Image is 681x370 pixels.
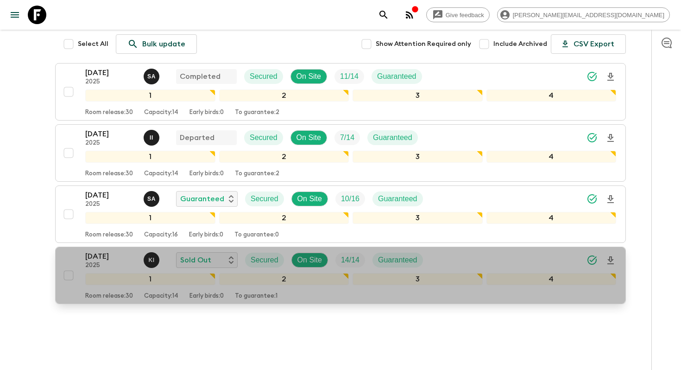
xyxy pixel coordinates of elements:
div: On Site [291,191,328,206]
div: Secured [244,69,283,84]
div: On Site [290,130,327,145]
p: Capacity: 14 [144,109,178,116]
button: CSV Export [551,34,626,54]
div: 1 [85,212,215,224]
p: Room release: 30 [85,231,133,239]
svg: Download Onboarding [605,255,616,266]
p: S A [147,195,156,203]
div: On Site [291,253,328,268]
p: On Site [296,71,321,82]
p: Early birds: 0 [189,293,224,300]
p: 11 / 14 [340,71,359,82]
div: On Site [290,69,327,84]
p: Capacity: 16 [144,231,178,239]
p: To guarantee: 2 [235,109,279,116]
div: 1 [85,89,215,102]
svg: Download Onboarding [605,133,616,144]
span: [PERSON_NAME][EMAIL_ADDRESS][DOMAIN_NAME] [508,12,669,19]
p: Bulk update [142,38,185,50]
p: On Site [297,255,322,266]
p: Secured [251,255,278,266]
div: 2 [219,151,349,163]
div: Trip Fill [335,191,365,206]
button: [DATE]2025Samir AchahriCompletedSecuredOn SiteTrip FillGuaranteed1234Room release:30Capacity:14Ea... [55,63,626,121]
svg: Download Onboarding [605,71,616,83]
p: 2025 [85,262,136,269]
span: Show Attention Required only [376,39,471,49]
div: 4 [486,89,617,102]
div: Secured [244,130,283,145]
p: Early birds: 0 [189,170,224,178]
p: [DATE] [85,67,136,78]
p: 7 / 14 [340,132,354,143]
span: Samir Achahri [144,194,161,201]
button: menu [6,6,24,24]
svg: Synced Successfully [586,71,598,82]
p: K I [148,256,154,264]
span: Give feedback [441,12,489,19]
p: [DATE] [85,190,136,201]
div: 3 [353,89,483,102]
p: Guaranteed [373,132,412,143]
p: To guarantee: 0 [234,231,279,239]
button: search adventures [374,6,393,24]
p: [DATE] [85,251,136,262]
svg: Synced Successfully [586,193,598,204]
div: Secured [245,253,284,268]
p: Capacity: 14 [144,170,178,178]
div: 4 [486,151,617,163]
p: Capacity: 14 [144,293,178,300]
span: Samir Achahri [144,71,161,79]
svg: Download Onboarding [605,194,616,205]
div: 3 [353,273,483,285]
p: 2025 [85,201,136,208]
button: [DATE]2025Samir AchahriGuaranteedSecuredOn SiteTrip FillGuaranteed1234Room release:30Capacity:16E... [55,185,626,243]
p: On Site [297,193,322,204]
p: To guarantee: 1 [235,293,277,300]
div: 3 [353,151,483,163]
a: Give feedback [426,7,490,22]
button: KI [144,252,161,268]
div: 4 [486,212,617,224]
p: Early birds: 0 [189,109,224,116]
div: [PERSON_NAME][EMAIL_ADDRESS][DOMAIN_NAME] [497,7,670,22]
p: Secured [250,71,277,82]
p: Guaranteed [180,193,224,204]
p: [DATE] [85,128,136,140]
p: 14 / 14 [341,255,359,266]
span: Include Archived [493,39,547,49]
p: Sold Out [180,255,211,266]
svg: Synced Successfully [586,132,598,143]
p: Room release: 30 [85,109,133,116]
p: Departed [180,132,214,143]
p: Room release: 30 [85,293,133,300]
p: Guaranteed [378,193,417,204]
div: Trip Fill [335,253,365,268]
p: Room release: 30 [85,170,133,178]
div: Trip Fill [334,130,360,145]
span: Ismail Ingrioui [144,133,161,140]
div: Trip Fill [334,69,364,84]
div: 2 [219,89,349,102]
p: Completed [180,71,221,82]
span: Select All [78,39,108,49]
div: 2 [219,212,349,224]
div: 4 [486,273,617,285]
span: Khaled Ingrioui [144,255,161,262]
svg: Synced Successfully [586,255,598,266]
p: 2025 [85,140,136,147]
p: To guarantee: 2 [235,170,279,178]
p: 2025 [85,78,136,86]
div: Secured [245,191,284,206]
div: 2 [219,273,349,285]
button: SA [144,191,161,207]
p: Secured [250,132,277,143]
p: On Site [296,132,321,143]
p: Early birds: 0 [189,231,223,239]
p: Secured [251,193,278,204]
div: 1 [85,151,215,163]
div: 3 [353,212,483,224]
p: Guaranteed [378,255,417,266]
button: [DATE]2025Ismail IngriouiDepartedSecuredOn SiteTrip FillGuaranteed1234Room release:30Capacity:14E... [55,124,626,182]
p: Guaranteed [377,71,416,82]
